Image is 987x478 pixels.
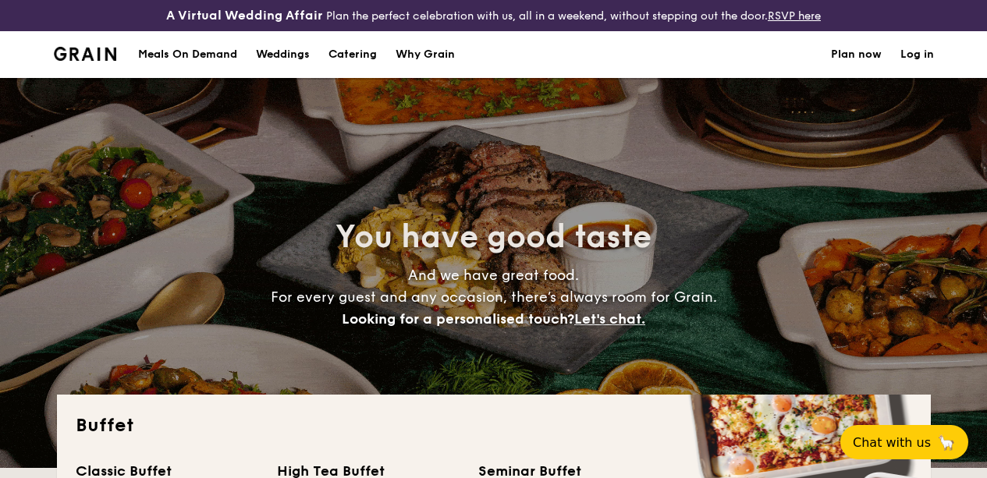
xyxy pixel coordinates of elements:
[853,435,931,450] span: Chat with us
[328,31,377,78] h1: Catering
[166,6,323,25] h4: A Virtual Wedding Affair
[386,31,464,78] a: Why Grain
[319,31,386,78] a: Catering
[342,310,574,328] span: Looking for a personalised touch?
[900,31,934,78] a: Log in
[129,31,247,78] a: Meals On Demand
[840,425,968,459] button: Chat with us🦙
[271,267,717,328] span: And we have great food. For every guest and any occasion, there’s always room for Grain.
[165,6,822,25] div: Plan the perfect celebration with us, all in a weekend, without stepping out the door.
[831,31,882,78] a: Plan now
[76,413,912,438] h2: Buffet
[937,434,956,451] span: 🦙
[574,310,645,328] span: Let's chat.
[256,31,310,78] div: Weddings
[138,31,237,78] div: Meals On Demand
[54,47,117,61] a: Logotype
[396,31,455,78] div: Why Grain
[54,47,117,61] img: Grain
[768,9,821,23] a: RSVP here
[247,31,319,78] a: Weddings
[336,218,651,256] span: You have good taste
